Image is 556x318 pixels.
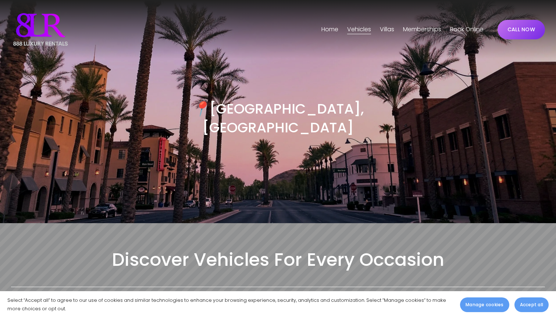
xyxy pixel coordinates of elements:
[347,24,371,35] span: Vehicles
[460,297,509,312] button: Manage cookies
[321,24,338,35] a: Home
[466,301,503,308] span: Manage cookies
[520,301,543,308] span: Accept all
[498,20,545,39] a: CALL NOW
[403,24,441,35] a: Memberships
[11,11,70,48] img: Luxury Car &amp; Home Rentals For Every Occasion
[145,100,411,137] h3: [GEOGRAPHIC_DATA], [GEOGRAPHIC_DATA]
[7,296,453,313] p: Select “Accept all” to agree to our use of cookies and similar technologies to enhance your brows...
[11,248,545,271] h2: Discover Vehicles For Every Occasion
[347,24,371,35] a: folder dropdown
[514,297,549,312] button: Accept all
[380,24,394,35] a: folder dropdown
[380,24,394,35] span: Villas
[192,99,209,118] em: 📍
[450,24,484,35] a: Book Online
